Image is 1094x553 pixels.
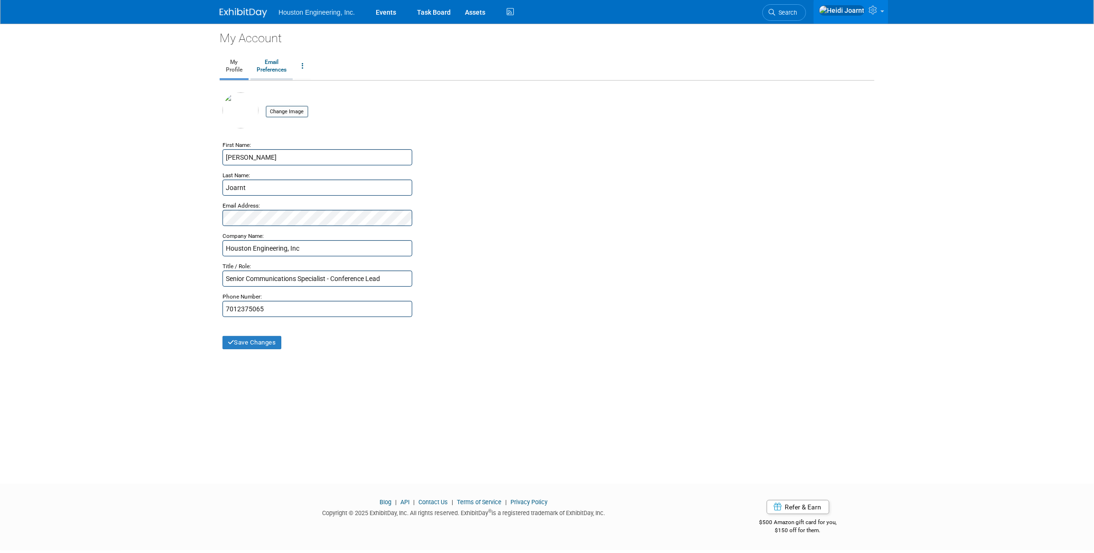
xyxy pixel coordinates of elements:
img: Heidi Joarnt [819,5,865,16]
span: Houston Engineering, Inc. [278,9,355,16]
a: API [400,499,409,506]
a: Contact Us [418,499,448,506]
button: Save Changes [223,336,281,349]
img: ExhibitDay [220,8,267,18]
span: | [393,499,399,506]
sup: ® [488,508,491,514]
div: My Account [220,24,874,46]
a: Terms of Service [457,499,501,506]
a: EmailPreferences [250,54,293,78]
a: Privacy Policy [510,499,547,506]
small: First Name: [223,142,251,148]
div: Copyright © 2025 ExhibitDay, Inc. All rights reserved. ExhibitDay is a registered trademark of Ex... [220,507,707,517]
small: Email Address: [223,202,260,209]
a: Blog [380,499,391,506]
span: Search [775,9,797,16]
a: Search [762,4,806,21]
small: Company Name: [223,233,264,239]
span: | [411,499,417,506]
span: | [503,499,509,506]
a: Refer & Earn [767,500,829,514]
small: Last Name: [223,172,250,179]
a: MyProfile [220,54,249,78]
small: Phone Number: [223,293,262,300]
div: $500 Amazon gift card for you, [722,512,875,534]
small: Title / Role: [223,263,251,270]
div: $150 off for them. [722,526,875,535]
span: | [449,499,455,506]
